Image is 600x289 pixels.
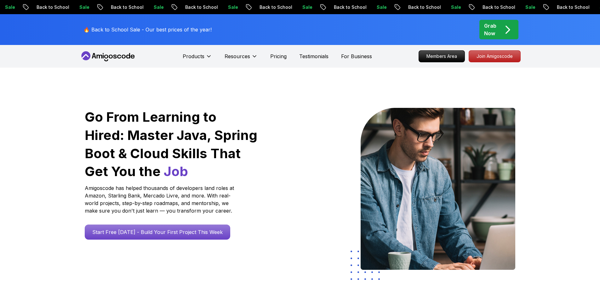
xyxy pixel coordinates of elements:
p: Sale [512,4,532,10]
p: Sale [363,4,383,10]
p: Products [183,53,204,60]
a: Pricing [270,53,287,60]
p: Back to School [469,4,512,10]
a: Testimonials [299,53,329,60]
p: Sale [214,4,235,10]
p: Amigoscode has helped thousands of developers land roles at Amazon, Starling Bank, Mercado Livre,... [85,184,236,214]
p: Members Area [419,51,465,62]
button: Resources [225,53,258,65]
p: Join Amigoscode [469,51,520,62]
p: Grab Now [484,22,496,37]
p: Back to School [172,4,214,10]
img: hero [361,108,515,270]
p: Sale [66,4,86,10]
button: Products [183,53,212,65]
p: Back to School [23,4,66,10]
p: Sale [289,4,309,10]
a: Start Free [DATE] - Build Your First Project This Week [85,225,230,240]
a: For Business [341,53,372,60]
span: Job [164,163,188,179]
p: Back to School [395,4,437,10]
h1: Go From Learning to Hired: Master Java, Spring Boot & Cloud Skills That Get You the [85,108,258,181]
p: Back to School [320,4,363,10]
a: Join Amigoscode [469,50,521,62]
p: Sale [437,4,458,10]
p: Back to School [246,4,289,10]
p: Back to School [543,4,586,10]
a: Members Area [419,50,465,62]
p: Sale [140,4,160,10]
p: Resources [225,53,250,60]
p: Back to School [97,4,140,10]
p: 🔥 Back to School Sale - Our best prices of the year! [83,26,212,33]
